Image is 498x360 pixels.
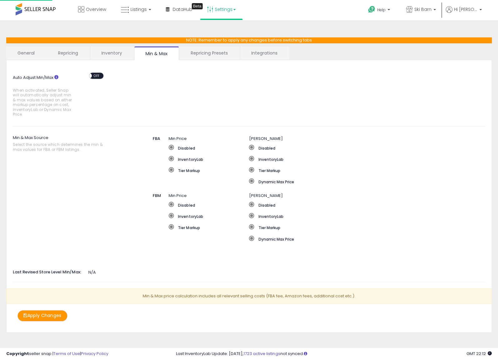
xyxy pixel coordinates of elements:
[6,37,492,43] p: NOTE: Remember to apply any changes before switching tabs
[249,213,409,219] label: InventoryLab
[6,351,29,357] strong: Copyright
[86,6,106,12] span: Overview
[6,288,492,304] p: Min & Max price calculation includes all relevant selling costs (FBA fee, Amazon fees, additional...
[249,224,409,230] label: Tier Markup
[249,178,450,185] label: Dynamic Max Price
[249,136,283,142] span: [PERSON_NAME]
[414,6,431,12] span: Ski Barn
[13,133,124,155] label: Min & Max Source
[249,156,450,162] label: InventoryLab
[169,193,187,199] span: Min Price
[8,270,490,276] div: N/A
[466,351,492,357] span: 2025-10-6 22:12 GMT
[131,6,147,12] span: Listings
[176,351,492,357] div: Last InventoryLab Update: [DATE], not synced.
[173,6,192,12] span: DataHub
[249,202,409,208] label: Disabled
[81,351,108,357] a: Privacy Policy
[180,46,239,60] a: Repricing Presets
[169,213,249,219] label: InventoryLab
[169,202,249,208] label: Disabled
[13,88,73,117] span: When activated, Seller Snap will automatically adjust min & max values based on either markup per...
[53,351,80,357] a: Terms of Use
[249,167,450,173] label: Tier Markup
[152,136,160,142] span: FBA
[169,145,249,151] label: Disabled
[192,3,203,9] div: Tooltip anchor
[249,193,283,199] span: [PERSON_NAME]
[446,6,482,20] a: Hi [PERSON_NAME]
[8,267,88,275] label: Last Revised Store Level Min/Max:
[249,145,450,151] label: Disabled
[363,1,396,20] a: Help
[454,6,477,12] span: Hi [PERSON_NAME]
[377,7,386,12] span: Help
[17,310,67,321] button: Apply Changes
[169,136,187,142] span: Min Price
[249,236,409,242] label: Dynamic Max Price
[169,167,249,173] label: Tier Markup
[244,351,280,357] a: 1723 active listings
[169,156,249,162] label: InventoryLab
[303,352,307,356] i: Click here to read more about un-synced listings.
[6,46,46,60] a: General
[13,142,103,152] span: Select the source which determines the min & max values for FBA or FBM listings.
[8,73,88,120] label: Auto Adjust Min/Max
[134,46,179,60] a: Min & Max
[90,46,133,60] a: Inventory
[240,46,289,60] a: Integrations
[47,46,89,60] a: Repricing
[92,73,102,78] span: OFF
[368,6,376,13] i: Get Help
[169,224,249,230] label: Tier Markup
[6,351,108,357] div: seller snap | |
[152,193,161,199] span: FBM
